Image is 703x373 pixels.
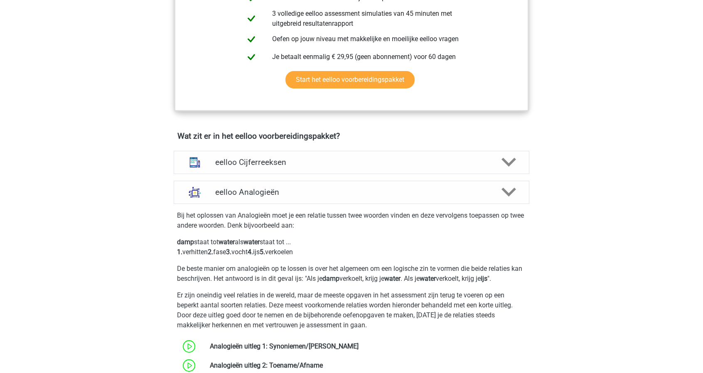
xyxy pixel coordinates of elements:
b: water [219,238,235,246]
b: 2. [208,248,213,256]
b: 3. [226,248,231,256]
p: Er zijn oneindig veel relaties in de wereld, maar de meeste opgaven in het assessment zijn terug ... [177,290,526,330]
div: Analogieën uitleg 1: Synoniemen/[PERSON_NAME] [204,341,529,351]
b: water [420,275,436,282]
b: damp [177,238,194,246]
div: Analogieën uitleg 2: Toename/Afname [204,361,529,371]
a: analogieen eelloo Analogieën [170,181,533,204]
b: 4. [248,248,253,256]
h4: eelloo Analogieën [215,187,487,197]
b: 1. [177,248,182,256]
img: cijferreeksen [184,152,206,173]
b: ijs [481,275,487,282]
h4: Wat zit er in het eelloo voorbereidingspakket? [177,131,526,141]
a: cijferreeksen eelloo Cijferreeksen [170,151,533,174]
p: staat tot als staat tot ... verhitten fase vocht ijs verkoelen [177,237,526,257]
b: 5. [260,248,265,256]
b: water [243,238,260,246]
a: Start het eelloo voorbereidingspakket [285,71,415,88]
p: De beste manier om analogieën op te lossen is over het algemeen om een logische zin te vormen die... [177,264,526,284]
img: analogieen [184,182,206,203]
b: water [384,275,401,282]
h4: eelloo Cijferreeksen [215,157,487,167]
b: damp [322,275,339,282]
p: Bij het oplossen van Analogieën moet je een relatie tussen twee woorden vinden en deze vervolgens... [177,211,526,231]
